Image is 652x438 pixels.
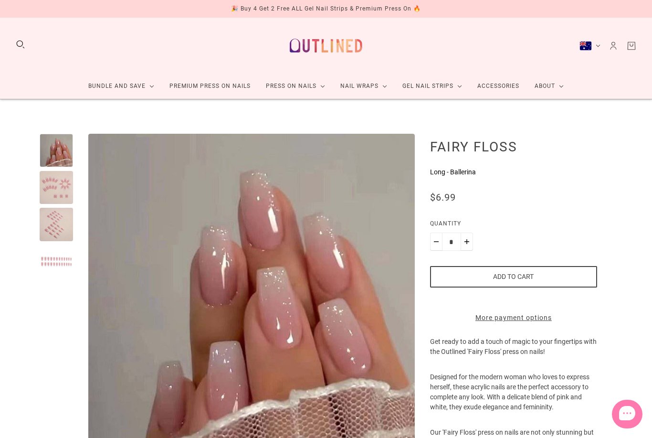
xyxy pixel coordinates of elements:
a: Gel Nail Strips [395,74,470,99]
button: Minus [430,233,442,251]
div: 🎉 Buy 4 Get 2 Free ALL Gel Nail Strips & Premium Press On 🔥 [231,4,421,14]
a: About [527,74,571,99]
a: Account [608,41,619,51]
h1: Fairy Floss [430,139,597,155]
a: Premium Press On Nails [162,74,258,99]
p: Get ready to add a touch of magic to your fingertips with the Outlined 'Fairy Floss' press on nails! [430,337,597,372]
button: Plus [461,233,473,251]
button: Search [15,39,26,50]
a: Nail Wraps [333,74,395,99]
a: More payment options [430,313,597,323]
label: Quantity [430,219,597,233]
span: $6.99 [430,192,456,203]
a: Press On Nails [258,74,333,99]
a: Cart [626,41,637,51]
p: Long - Ballerina [430,167,597,177]
button: Australia [579,41,600,51]
a: Accessories [470,74,527,99]
a: Outlined [284,25,368,66]
p: Designed for the modern woman who loves to express herself, these acrylic nails are the perfect a... [430,372,597,427]
a: Bundle and Save [81,74,162,99]
button: Add to cart [430,266,597,288]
